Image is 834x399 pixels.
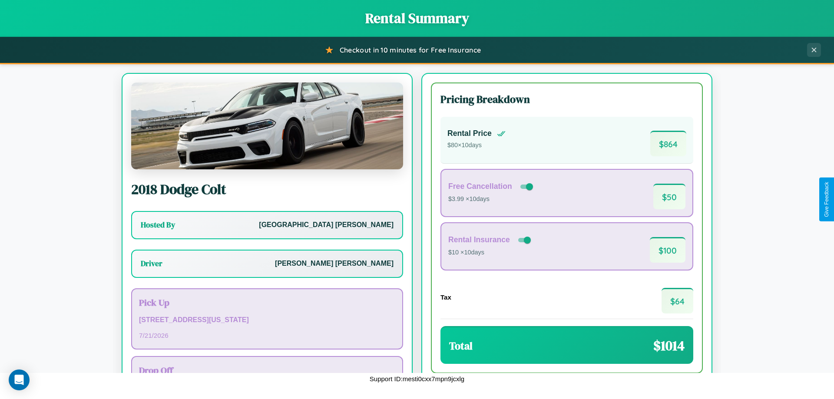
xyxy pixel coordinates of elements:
h4: Free Cancellation [448,182,512,191]
h4: Rental Insurance [448,235,510,244]
p: 7 / 21 / 2026 [139,330,395,341]
p: [GEOGRAPHIC_DATA] [PERSON_NAME] [259,219,394,231]
h3: Total [449,339,473,353]
span: $ 100 [650,237,685,263]
h3: Drop Off [139,364,395,376]
span: $ 50 [653,184,685,209]
span: $ 864 [650,131,686,156]
p: $ 80 × 10 days [447,140,506,151]
span: $ 1014 [653,336,685,355]
p: [PERSON_NAME] [PERSON_NAME] [275,257,394,270]
span: Checkout in 10 minutes for Free Insurance [340,46,481,54]
h3: Driver [141,258,162,269]
h4: Tax [440,293,451,301]
div: Give Feedback [824,182,830,217]
div: Open Intercom Messenger [9,369,30,390]
h3: Pricing Breakdown [440,92,693,106]
p: Support ID: mesti0cxx7mpn9jcxlg [370,373,464,385]
h3: Hosted By [141,220,175,230]
img: Dodge Colt [131,82,403,169]
h2: 2018 Dodge Colt [131,180,403,199]
h1: Rental Summary [9,9,825,28]
span: $ 64 [662,288,693,313]
p: $10 × 10 days [448,247,533,258]
p: $3.99 × 10 days [448,194,535,205]
h4: Rental Price [447,129,492,138]
p: [STREET_ADDRESS][US_STATE] [139,314,395,326]
h3: Pick Up [139,296,395,309]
